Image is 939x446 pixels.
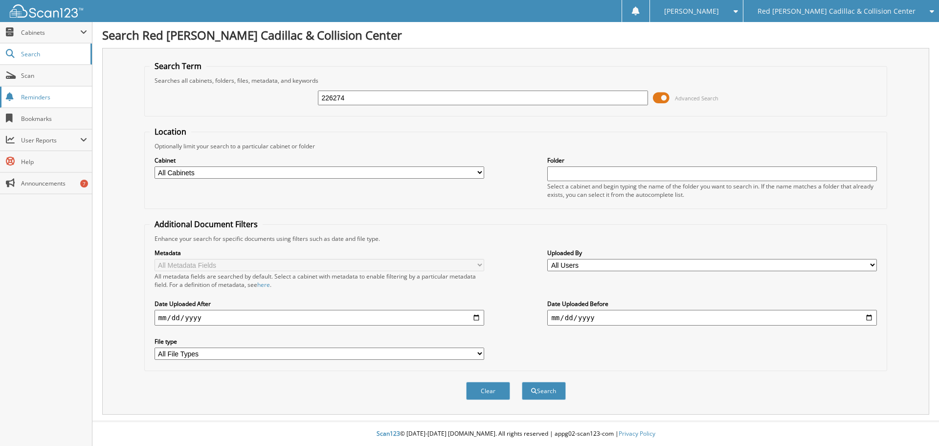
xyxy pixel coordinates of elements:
[21,28,80,37] span: Cabinets
[150,142,882,150] div: Optionally limit your search to a particular cabinet or folder
[155,249,484,257] label: Metadata
[547,310,877,326] input: end
[21,93,87,101] span: Reminders
[377,429,400,438] span: Scan123
[102,27,929,43] h1: Search Red [PERSON_NAME] Cadillac & Collision Center
[466,382,510,400] button: Clear
[547,300,877,308] label: Date Uploaded Before
[150,61,206,71] legend: Search Term
[257,281,270,289] a: here
[21,115,87,123] span: Bookmarks
[522,382,566,400] button: Search
[10,4,83,18] img: scan123-logo-white.svg
[547,182,877,199] div: Select a cabinet and begin typing the name of the folder you want to search in. If the name match...
[155,156,484,164] label: Cabinet
[21,136,80,144] span: User Reports
[155,337,484,346] label: File type
[92,422,939,446] div: © [DATE]-[DATE] [DOMAIN_NAME]. All rights reserved | appg02-scan123-com |
[21,158,87,166] span: Help
[547,156,877,164] label: Folder
[150,76,882,85] div: Searches all cabinets, folders, files, metadata, and keywords
[150,235,882,243] div: Enhance your search for specific documents using filters such as date and file type.
[758,8,916,14] span: Red [PERSON_NAME] Cadillac & Collision Center
[21,50,86,58] span: Search
[155,300,484,308] label: Date Uploaded After
[155,272,484,289] div: All metadata fields are searched by default. Select a cabinet with metadata to enable filtering b...
[155,310,484,326] input: start
[150,219,263,230] legend: Additional Document Filters
[547,249,877,257] label: Uploaded By
[675,94,718,102] span: Advanced Search
[80,180,88,188] div: 7
[619,429,655,438] a: Privacy Policy
[21,71,87,80] span: Scan
[890,399,939,446] iframe: Chat Widget
[150,126,191,137] legend: Location
[664,8,719,14] span: [PERSON_NAME]
[21,179,87,188] span: Announcements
